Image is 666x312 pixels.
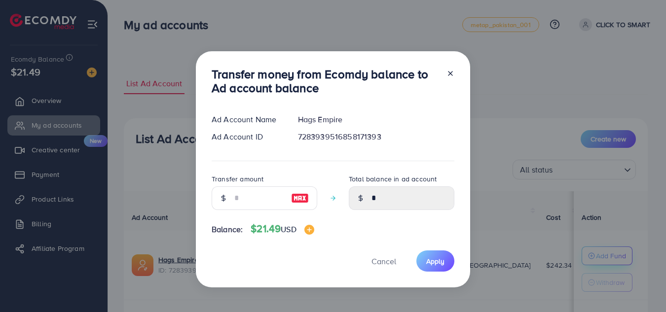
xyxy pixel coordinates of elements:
span: Cancel [371,256,396,267]
button: Cancel [359,250,408,272]
span: Apply [426,256,444,266]
div: Ad Account Name [204,114,290,125]
img: image [304,225,314,235]
label: Total balance in ad account [349,174,437,184]
div: Ad Account ID [204,131,290,142]
span: USD [281,224,296,235]
h3: Transfer money from Ecomdy balance to Ad account balance [212,67,439,96]
span: Balance: [212,224,243,235]
div: 7283939516858171393 [290,131,462,142]
label: Transfer amount [212,174,263,184]
div: Hags Empire [290,114,462,125]
img: image [291,192,309,204]
h4: $21.49 [251,223,314,235]
button: Apply [416,250,454,272]
iframe: Chat [624,268,659,305]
